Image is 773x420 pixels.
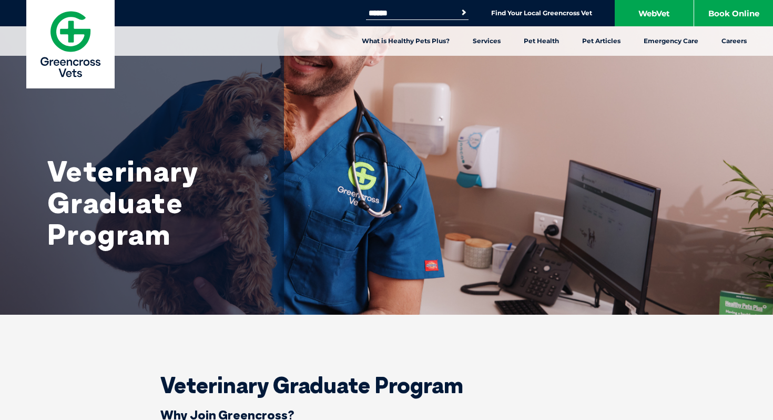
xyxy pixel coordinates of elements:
[461,26,512,56] a: Services
[632,26,710,56] a: Emergency Care
[459,7,469,18] button: Search
[571,26,632,56] a: Pet Articles
[350,26,461,56] a: What is Healthy Pets Plus?
[124,374,649,396] h1: Veterinary Graduate Program
[710,26,758,56] a: Careers
[512,26,571,56] a: Pet Health
[491,9,592,17] a: Find Your Local Greencross Vet
[47,155,258,250] h1: Veterinary Graduate Program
